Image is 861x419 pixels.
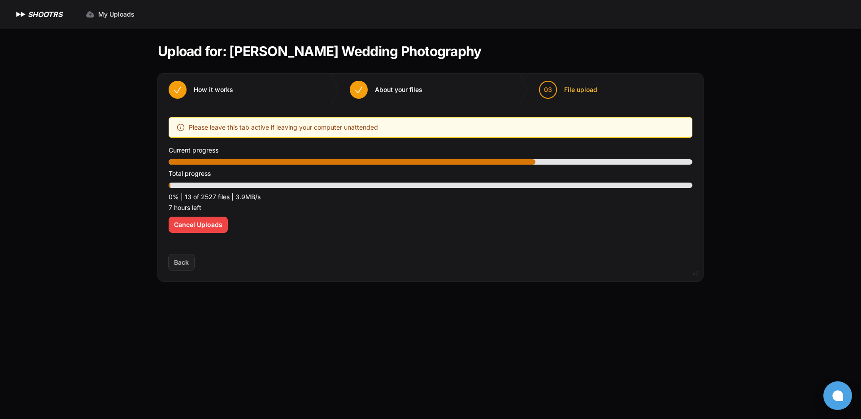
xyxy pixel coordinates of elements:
button: About your files [339,74,433,106]
button: Open chat window [823,381,852,410]
button: How it works [158,74,244,106]
span: My Uploads [98,10,135,19]
div: v2 [692,268,699,279]
span: File upload [564,85,597,94]
p: 0% | 13 of 2527 files | 3.9MB/s [169,192,692,202]
img: SHOOTRS [14,9,28,20]
p: 7 hours left [169,202,692,213]
span: Please leave this tab active if leaving your computer unattended [189,122,378,133]
a: SHOOTRS SHOOTRS [14,9,62,20]
h1: SHOOTRS [28,9,62,20]
p: Current progress [169,145,692,156]
a: My Uploads [80,6,140,22]
h1: Upload for: [PERSON_NAME] Wedding Photography [158,43,481,59]
span: 03 [544,85,552,94]
span: About your files [375,85,422,94]
span: Cancel Uploads [174,220,222,229]
button: Cancel Uploads [169,217,228,233]
p: Total progress [169,168,692,179]
button: 03 File upload [528,74,608,106]
span: How it works [194,85,233,94]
